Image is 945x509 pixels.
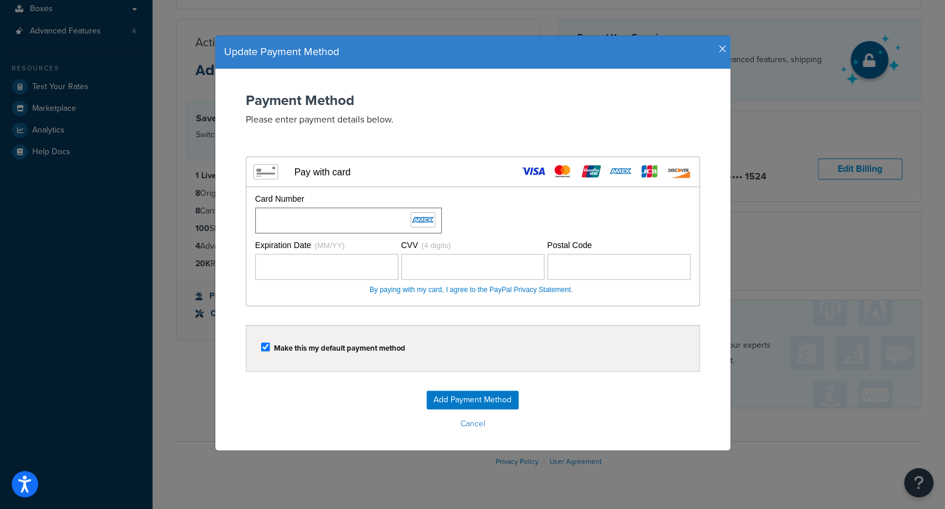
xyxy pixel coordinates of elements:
div: Card Number [255,194,442,205]
div: Pay with card [294,167,351,178]
input: Add Payment Method [426,391,519,409]
iframe: Secure Credit Card Frame - Credit Card Number [260,208,436,233]
h4: Update Payment Method [224,45,722,60]
iframe: Secure Credit Card Frame - Postal Code [553,254,685,279]
h2: Payment Method [246,93,700,108]
button: Cancel [227,415,719,433]
div: Postal Code [547,240,690,252]
div: CVV [401,240,544,252]
span: (MM/YY) [314,241,344,250]
label: Make this my default payment method [274,344,405,352]
span: (4 digits) [421,241,451,250]
p: Please enter payment details below. [246,113,700,126]
iframe: Secure Credit Card Frame - Expiration Date [260,254,393,279]
div: Expiration Date [255,240,398,252]
iframe: Secure Credit Card Frame - CVV [407,254,539,279]
a: By paying with my card, I agree to the PayPal Privacy Statement. [370,286,573,294]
